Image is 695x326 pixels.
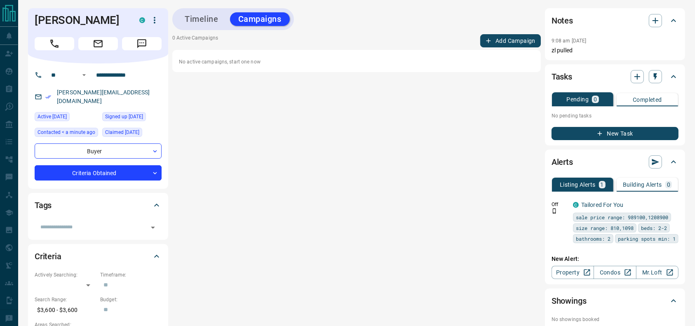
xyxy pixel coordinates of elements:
[78,37,118,50] span: Email
[100,271,162,279] p: Timeframe:
[560,182,596,188] p: Listing Alerts
[552,155,573,169] h2: Alerts
[552,38,587,44] p: 9:08 am [DATE]
[552,14,573,27] h2: Notes
[573,202,579,208] div: condos.ca
[576,224,634,232] span: size range: 810,1098
[35,199,52,212] h2: Tags
[230,12,290,26] button: Campaigns
[35,143,162,159] div: Buyer
[552,266,594,279] a: Property
[552,316,679,323] p: No showings booked
[641,224,667,232] span: beds: 2-2
[35,303,96,317] p: $3,600 - $3,600
[35,250,61,263] h2: Criteria
[552,70,572,83] h2: Tasks
[594,96,597,102] p: 0
[633,97,662,103] p: Completed
[35,165,162,181] div: Criteria Obtained
[552,127,679,140] button: New Task
[176,12,227,26] button: Timeline
[636,266,679,279] a: Mr.Loft
[57,89,150,104] a: [PERSON_NAME][EMAIL_ADDRESS][DOMAIN_NAME]
[105,113,143,121] span: Signed up [DATE]
[552,46,679,55] p: zl pulled
[566,96,589,102] p: Pending
[38,113,67,121] span: Active [DATE]
[552,67,679,87] div: Tasks
[552,201,568,208] p: Off
[172,34,218,47] p: 0 Active Campaigns
[79,70,89,80] button: Open
[552,255,679,263] p: New Alert:
[594,266,636,279] a: Condos
[576,213,668,221] span: sale price range: 989100,1208900
[122,37,162,50] span: Message
[139,17,145,23] div: condos.ca
[35,271,96,279] p: Actively Searching:
[552,294,587,307] h2: Showings
[102,112,162,124] div: Sun Aug 17 2025
[552,110,679,122] p: No pending tasks
[100,296,162,303] p: Budget:
[147,222,159,233] button: Open
[179,58,534,66] p: No active campaigns, start one now
[623,182,662,188] p: Building Alerts
[552,152,679,172] div: Alerts
[35,296,96,303] p: Search Range:
[105,128,139,136] span: Claimed [DATE]
[552,291,679,311] div: Showings
[576,235,610,243] span: bathrooms: 2
[45,94,51,100] svg: Email Verified
[35,14,127,27] h1: [PERSON_NAME]
[35,112,98,124] div: Sun Aug 17 2025
[480,34,541,47] button: Add Campaign
[618,235,676,243] span: parking spots min: 1
[35,37,74,50] span: Call
[552,11,679,30] div: Notes
[102,128,162,139] div: Sun Aug 17 2025
[38,128,95,136] span: Contacted < a minute ago
[552,208,557,214] svg: Push Notification Only
[35,128,98,139] div: Mon Aug 18 2025
[667,182,670,188] p: 0
[35,195,162,215] div: Tags
[581,202,623,208] a: Tailored For You
[601,182,604,188] p: 1
[35,246,162,266] div: Criteria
